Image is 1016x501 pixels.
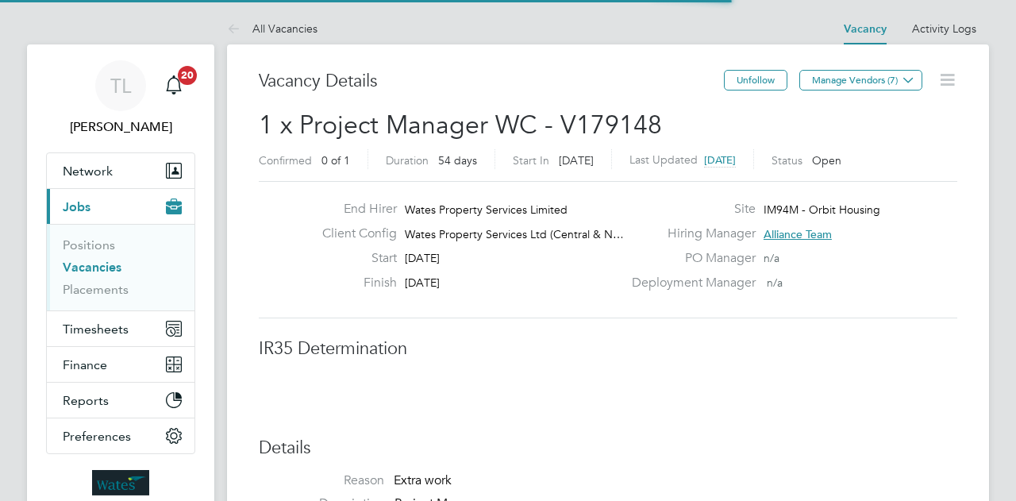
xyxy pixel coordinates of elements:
button: Reports [47,383,194,418]
label: Finish [310,275,397,291]
a: Activity Logs [912,21,976,36]
span: Network [63,164,113,179]
span: 0 of 1 [321,153,350,168]
a: Positions [63,237,115,252]
label: Last Updated [629,152,698,167]
span: Alliance Team [764,227,832,241]
span: Wates Property Services Ltd (Central & N… [405,227,624,241]
span: n/a [764,251,779,265]
span: [DATE] [559,153,594,168]
label: Start [310,250,397,267]
span: 54 days [438,153,477,168]
a: Vacancy [844,22,887,36]
span: Reports [63,393,109,408]
a: Go to home page [46,470,195,495]
a: 20 [158,60,190,111]
button: Jobs [47,189,194,224]
label: Deployment Manager [622,275,756,291]
span: n/a [767,276,783,290]
span: Finance [63,357,107,372]
label: Start In [513,153,549,168]
button: Preferences [47,418,194,453]
a: Placements [63,282,129,297]
label: PO Manager [622,250,756,267]
span: 1 x Project Manager WC - V179148 [259,110,662,141]
div: Jobs [47,224,194,310]
span: Jobs [63,199,90,214]
a: TL[PERSON_NAME] [46,60,195,137]
label: Reason [259,472,384,489]
span: Open [812,153,841,168]
h3: Details [259,437,957,460]
span: [DATE] [704,153,736,167]
button: Manage Vendors (7) [799,70,922,91]
img: wates-logo-retina.png [92,470,149,495]
a: All Vacancies [227,21,317,36]
span: Extra work [394,472,452,488]
span: IM94M - Orbit Housing [764,202,880,217]
span: Preferences [63,429,131,444]
h3: Vacancy Details [259,70,724,93]
span: [DATE] [405,276,440,290]
span: TL [110,75,131,96]
span: [DATE] [405,251,440,265]
span: Wates Property Services Limited [405,202,568,217]
button: Network [47,153,194,188]
button: Timesheets [47,311,194,346]
a: Vacancies [63,260,121,275]
h3: IR35 Determination [259,337,957,360]
label: Duration [386,153,429,168]
span: Timesheets [63,322,129,337]
label: Site [622,201,756,218]
span: Tom Langley [46,118,195,137]
label: Client Config [310,225,397,242]
button: Unfollow [724,70,787,91]
button: Finance [47,347,194,382]
label: End Hirer [310,201,397,218]
span: 20 [178,66,197,85]
label: Confirmed [259,153,312,168]
label: Hiring Manager [622,225,756,242]
label: Status [772,153,802,168]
